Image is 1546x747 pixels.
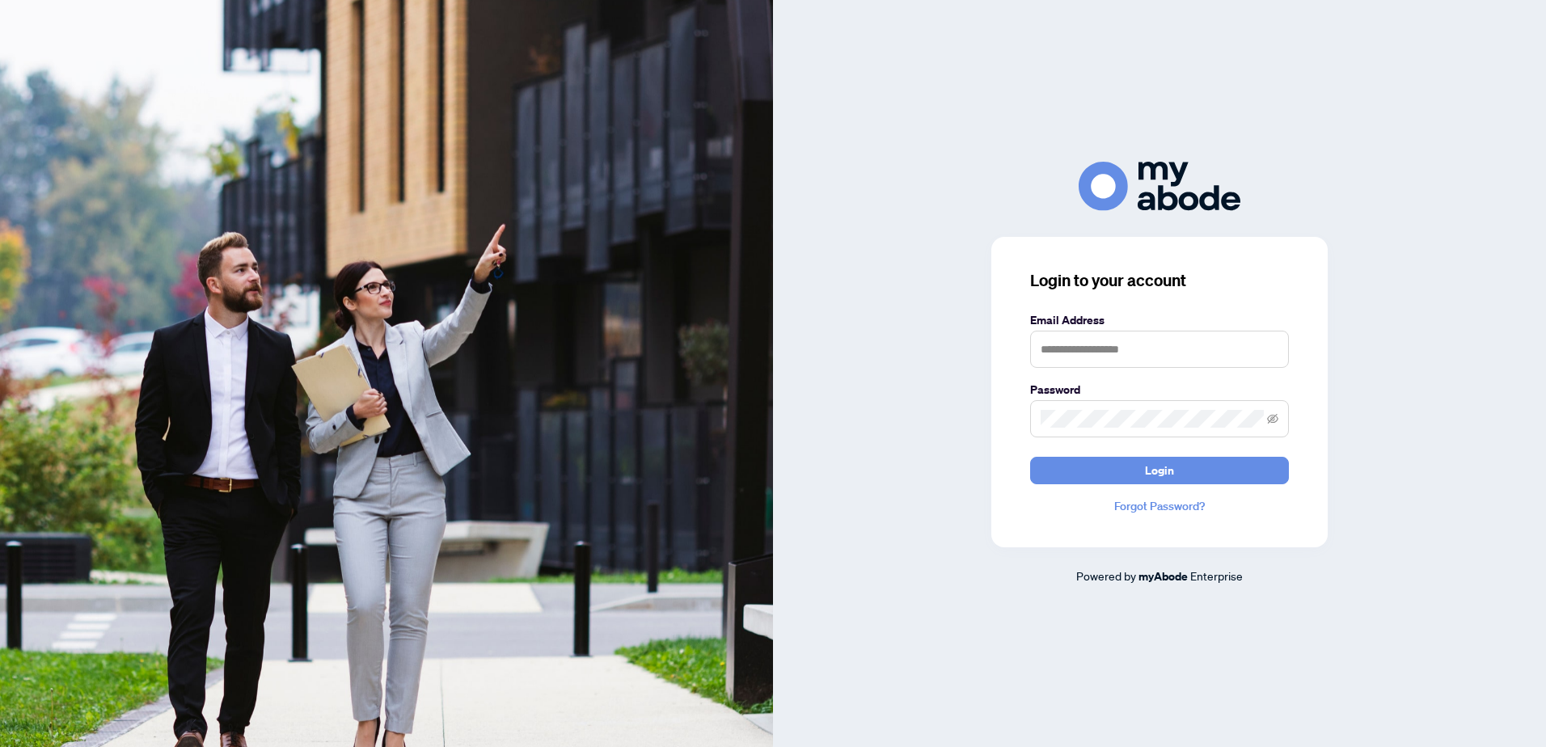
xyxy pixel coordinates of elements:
img: ma-logo [1079,162,1240,211]
h3: Login to your account [1030,269,1289,292]
span: eye-invisible [1267,413,1278,424]
button: Login [1030,457,1289,484]
a: Forgot Password? [1030,497,1289,515]
label: Password [1030,381,1289,399]
label: Email Address [1030,311,1289,329]
a: myAbode [1138,568,1188,585]
span: Login [1145,458,1174,483]
span: Enterprise [1190,568,1243,583]
span: Powered by [1076,568,1136,583]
